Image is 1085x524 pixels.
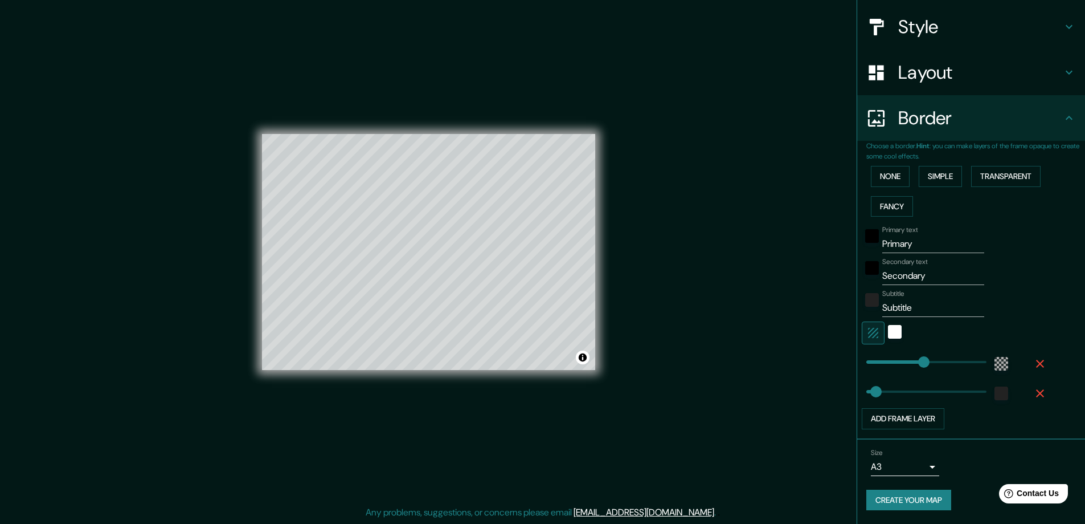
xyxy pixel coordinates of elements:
[865,229,879,243] button: black
[718,506,720,519] div: .
[857,95,1085,141] div: Border
[919,166,962,187] button: Simple
[576,351,589,364] button: Toggle attribution
[898,15,1062,38] h4: Style
[888,325,902,339] button: white
[871,166,910,187] button: None
[865,293,879,307] button: color-222222
[871,448,883,457] label: Size
[574,506,714,518] a: [EMAIL_ADDRESS][DOMAIN_NAME]
[871,196,913,217] button: Fancy
[866,490,951,511] button: Create your map
[857,50,1085,95] div: Layout
[916,141,930,151] b: Hint
[716,506,718,519] div: .
[865,261,879,275] button: black
[882,225,918,235] label: Primary text
[994,357,1008,371] button: color-55555544
[857,4,1085,50] div: Style
[994,387,1008,400] button: color-222222
[898,61,1062,84] h4: Layout
[882,257,928,267] label: Secondary text
[862,408,944,429] button: Add frame layer
[871,458,939,476] div: A3
[882,289,904,299] label: Subtitle
[366,506,716,519] p: Any problems, suggestions, or concerns please email .
[971,166,1041,187] button: Transparent
[984,480,1072,511] iframe: Help widget launcher
[866,141,1085,161] p: Choose a border. : you can make layers of the frame opaque to create some cool effects.
[898,107,1062,129] h4: Border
